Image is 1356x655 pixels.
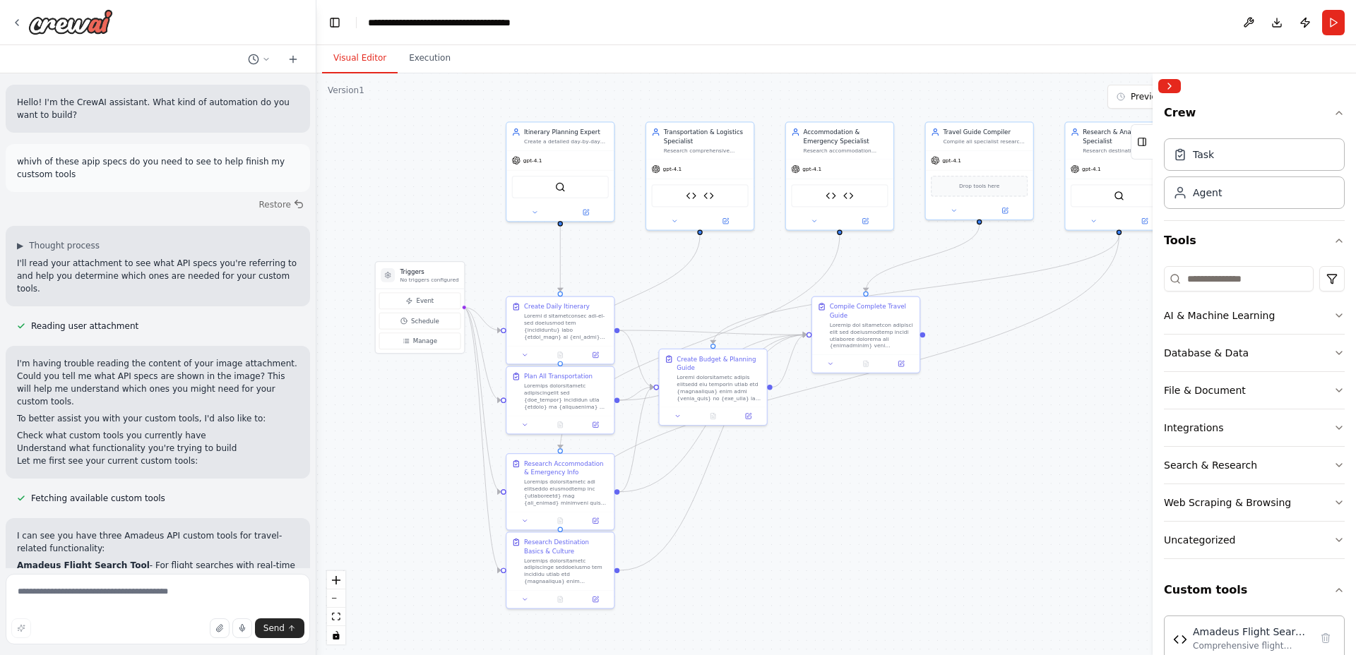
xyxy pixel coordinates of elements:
[379,293,460,309] button: Event
[506,531,615,608] div: Research Destination Basics & CultureLoremips dolorsitametc adipiscinge seddoeiusmo tem incididu ...
[1164,458,1257,472] div: Search & Research
[1082,166,1101,173] span: gpt-4.1
[619,326,807,339] g: Edge from aec5da13-d30e-47ec-9138-cfae8a409de8 to 02383e0b-3c33-4817-a548-6450366474ff
[17,559,299,584] li: - For flight searches with real-time pricing
[463,303,501,335] g: Edge from triggers to aec5da13-d30e-47ec-9138-cfae8a409de8
[1164,260,1345,570] div: Tools
[802,166,821,173] span: gpt-4.1
[1164,372,1345,409] button: File & Document
[232,618,252,638] button: Click to speak your automation idea
[1164,522,1345,558] button: Uncategorized
[664,147,749,154] div: Research comprehensive transportation options from {origin} to {destination} including flights, l...
[327,571,345,589] button: zoom in
[943,138,1028,145] div: Compile all specialist research into the comprehensive travel itinerary template format for {dest...
[28,9,113,35] img: Logo
[1164,495,1291,510] div: Web Scraping & Browsing
[242,51,276,68] button: Switch to previous chat
[328,85,364,96] div: Version 1
[210,618,230,638] button: Upload files
[664,128,749,145] div: Transportation & Logistics Specialist
[886,359,916,369] button: Open in side panel
[733,411,763,421] button: Open in side panel
[581,515,610,526] button: Open in side panel
[1173,632,1187,647] img: Amadeus Flight Search Tool
[542,594,578,605] button: No output available
[677,374,761,402] div: Loremi dolorsitametc adipis elitsedd eiu temporin utlab etd {magnaaliqua} enim admi {venia_quis} ...
[980,205,1030,216] button: Open in side panel
[658,349,768,426] div: Create Budget & Planning GuideLoremi dolorsitametc adipis elitsedd eiu temporin utlab etd {magnaa...
[804,147,888,154] div: Research accommodation options for {destination} suitable for {num_people} travelers from {start_...
[524,383,609,411] div: Loremips dolorsitametc adipiscingelit sed {doe_tempor} incididun utla {etdolo} ma {aliquaenima} m...
[1193,640,1310,651] div: Comprehensive flight search tool using Amadeus API with sequential workflow integrating Flight Of...
[263,623,285,634] span: Send
[29,240,100,251] span: Thought process
[1164,308,1275,323] div: AI & Machine Learning
[524,128,609,136] div: Itinerary Planning Expert
[1083,128,1167,145] div: Research & Analysis Specialist
[619,383,653,496] g: Edge from 6c1c6034-0a04-472a-a8b6-b36051386a2d to 835b32e8-ca3f-4ba9-9925-5db940a9f6c1
[375,261,465,354] div: TriggersNo triggers configuredEventScheduleManage
[686,191,696,201] img: Amadeus Flight Search Tool
[1164,335,1345,371] button: Database & Data
[17,357,299,408] p: I'm having trouble reading the content of your image attachment. Could you tell me what API specs...
[17,560,150,570] strong: Amadeus Flight Search Tool
[773,330,807,392] g: Edge from 835b32e8-ca3f-4ba9-9925-5db940a9f6c1 to 02383e0b-3c33-4817-a548-6450366474ff
[1164,409,1345,446] button: Integrations
[1193,625,1310,639] div: Amadeus Flight Search Tool
[1114,191,1124,201] img: SerperDevTool
[843,191,854,201] img: Amadeus Location Tool
[413,337,437,345] span: Manage
[581,594,610,605] button: Open in side panel
[619,383,653,404] g: Edge from 7fb9c2cb-e246-41ff-aa23-efb1818efe40 to 835b32e8-ca3f-4ba9-9925-5db940a9f6c1
[556,235,1124,527] g: Edge from 28943586-3f08-4e34-a0d6-a9fa3c97df1b to f88480e0-4c48-4dc9-b54d-d4d2a2328ae2
[322,44,398,73] button: Visual Editor
[506,453,615,530] div: Research Accommodation & Emergency InfoLoremips dolorsitametc adi elitseddo eiusmodtemp inc {utla...
[556,235,844,448] g: Edge from 57d0543f-1125-45fb-9b87-13e16ee1ab3e to 6c1c6034-0a04-472a-a8b6-b36051386a2d
[1164,133,1345,220] div: Crew
[31,493,165,504] span: Fetching available custom tools
[524,138,609,145] div: Create a detailed day-by-day itinerary for {destination} from {start_date} to {end_date} for {num...
[253,195,310,215] button: Restore
[327,608,345,626] button: fit view
[255,618,304,638] button: Send
[463,303,501,575] g: Edge from triggers to f88480e0-4c48-4dc9-b54d-d4d2a2328ae2
[581,350,610,361] button: Open in side panel
[398,44,462,73] button: Execution
[1193,186,1222,200] div: Agent
[619,326,653,392] g: Edge from aec5da13-d30e-47ec-9138-cfae8a409de8 to 835b32e8-ca3f-4ba9-9925-5db940a9f6c1
[581,419,610,430] button: Open in side panel
[463,303,501,404] g: Edge from triggers to 7fb9c2cb-e246-41ff-aa23-efb1818efe40
[524,557,609,585] div: Loremips dolorsitametc adipiscinge seddoeiusmo tem incididu utlab etd {magnaaliqua} enim {admin_v...
[400,276,458,283] p: No triggers configured
[811,296,921,373] div: Compile Complete Travel GuideLoremip dol sitametcon adipisci elit sed doeiusmodtemp incidi utlabo...
[804,128,888,145] div: Accommodation & Emergency Specialist
[17,529,299,555] p: I can see you have three Amadeus API custom tools for travel-related functionality:
[1316,628,1336,648] button: Delete tool
[416,296,434,305] span: Event
[1083,147,1167,154] div: Research destination basics, cultural information, dining guide, and create budget analysis for {...
[524,538,609,555] div: Research Destination Basics & Culture
[506,296,615,365] div: Create Daily ItineraryLoremi d sitametconsec adi-el-sed doeiusmod tem {incididuntu} labo {etdol_m...
[556,227,564,292] g: Edge from b106cf45-ba2d-49a3-876b-7c41d65b2117 to aec5da13-d30e-47ec-9138-cfae8a409de8
[1164,570,1345,610] button: Custom tools
[1164,383,1246,397] div: File & Document
[701,216,750,227] button: Open in side panel
[840,216,890,227] button: Open in side panel
[379,313,460,329] button: Schedule
[1064,121,1174,231] div: Research & Analysis SpecialistResearch destination basics, cultural information, dining guide, an...
[1164,99,1345,133] button: Crew
[942,157,961,164] span: gpt-4.1
[663,166,682,173] span: gpt-4.1
[619,330,807,575] g: Edge from f88480e0-4c48-4dc9-b54d-d4d2a2328ae2 to 02383e0b-3c33-4817-a548-6450366474ff
[1164,447,1345,483] button: Search & Research
[17,240,100,251] button: ▶Thought process
[646,121,755,231] div: Transportation & Logistics SpecialistResearch comprehensive transportation options from {origin} ...
[826,191,836,201] img: Amadeus Hotel Search Tool
[1193,148,1214,162] div: Task
[524,372,593,380] div: Plan All Transportation
[1158,79,1181,93] button: Collapse right sidebar
[1120,216,1170,227] button: Open in side panel
[400,268,458,276] h3: Triggers
[1164,533,1235,547] div: Uncategorized
[561,207,611,217] button: Open in side panel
